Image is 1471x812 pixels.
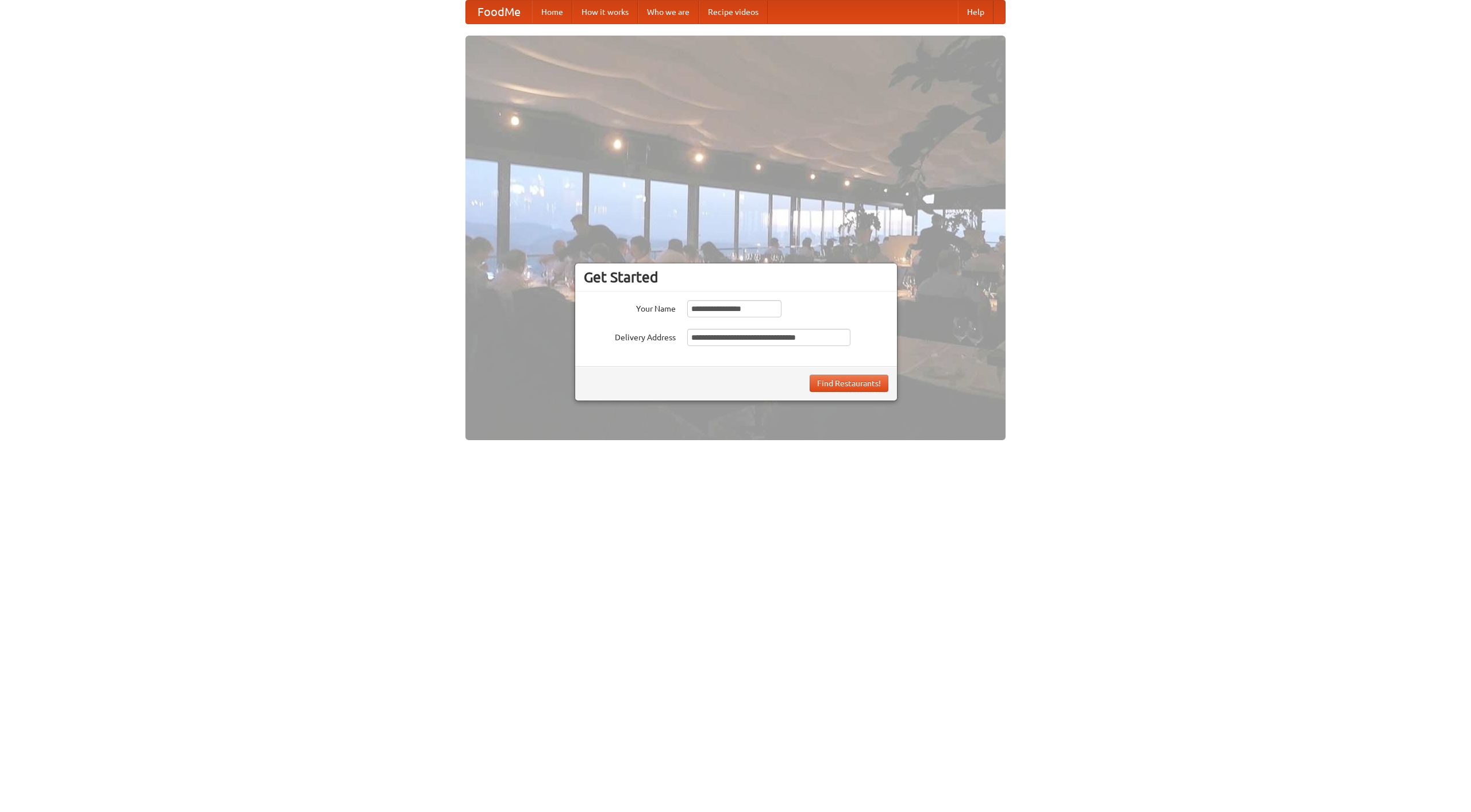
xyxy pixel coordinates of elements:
label: Your Name [584,300,676,314]
button: Find Restaurants! [810,375,888,392]
h3: Get Started [584,269,888,286]
a: Home [532,1,572,24]
a: Recipe videos [699,1,768,24]
a: Help [958,1,993,24]
a: Who we are [638,1,699,24]
label: Delivery Address [584,329,676,343]
a: FoodMe [466,1,532,24]
a: How it works [572,1,638,24]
